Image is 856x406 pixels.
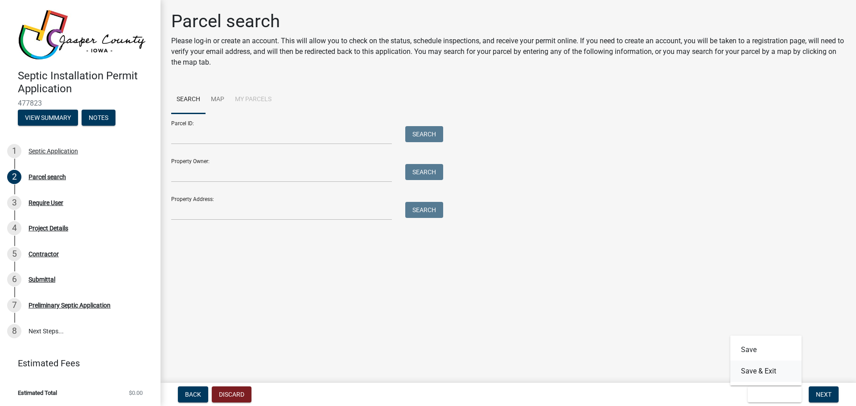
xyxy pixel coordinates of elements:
[18,70,153,95] h4: Septic Installation Permit Application
[18,390,57,396] span: Estimated Total
[18,110,78,126] button: View Summary
[7,272,21,287] div: 6
[171,36,845,68] p: Please log-in or create an account. This will allow you to check on the status, schedule inspecti...
[405,126,443,142] button: Search
[82,110,115,126] button: Notes
[178,386,208,402] button: Back
[748,386,802,402] button: Save & Exit
[29,174,66,180] div: Parcel search
[18,115,78,122] wm-modal-confirm: Summary
[7,354,146,372] a: Estimated Fees
[129,390,143,396] span: $0.00
[18,99,143,107] span: 477823
[212,386,251,402] button: Discard
[29,200,63,206] div: Require User
[730,339,802,361] button: Save
[730,336,802,385] div: Save & Exit
[29,302,111,308] div: Preliminary Septic Application
[29,148,78,154] div: Septic Application
[29,251,59,257] div: Contractor
[7,298,21,312] div: 7
[82,115,115,122] wm-modal-confirm: Notes
[29,276,55,283] div: Submittal
[755,391,789,398] span: Save & Exit
[171,11,845,32] h1: Parcel search
[7,196,21,210] div: 3
[730,361,802,382] button: Save & Exit
[816,391,831,398] span: Next
[405,164,443,180] button: Search
[809,386,839,402] button: Next
[29,225,68,231] div: Project Details
[206,86,230,114] a: Map
[405,202,443,218] button: Search
[7,170,21,184] div: 2
[171,86,206,114] a: Search
[7,324,21,338] div: 8
[7,144,21,158] div: 1
[18,9,146,60] img: Jasper County, Iowa
[7,247,21,261] div: 5
[185,391,201,398] span: Back
[7,221,21,235] div: 4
